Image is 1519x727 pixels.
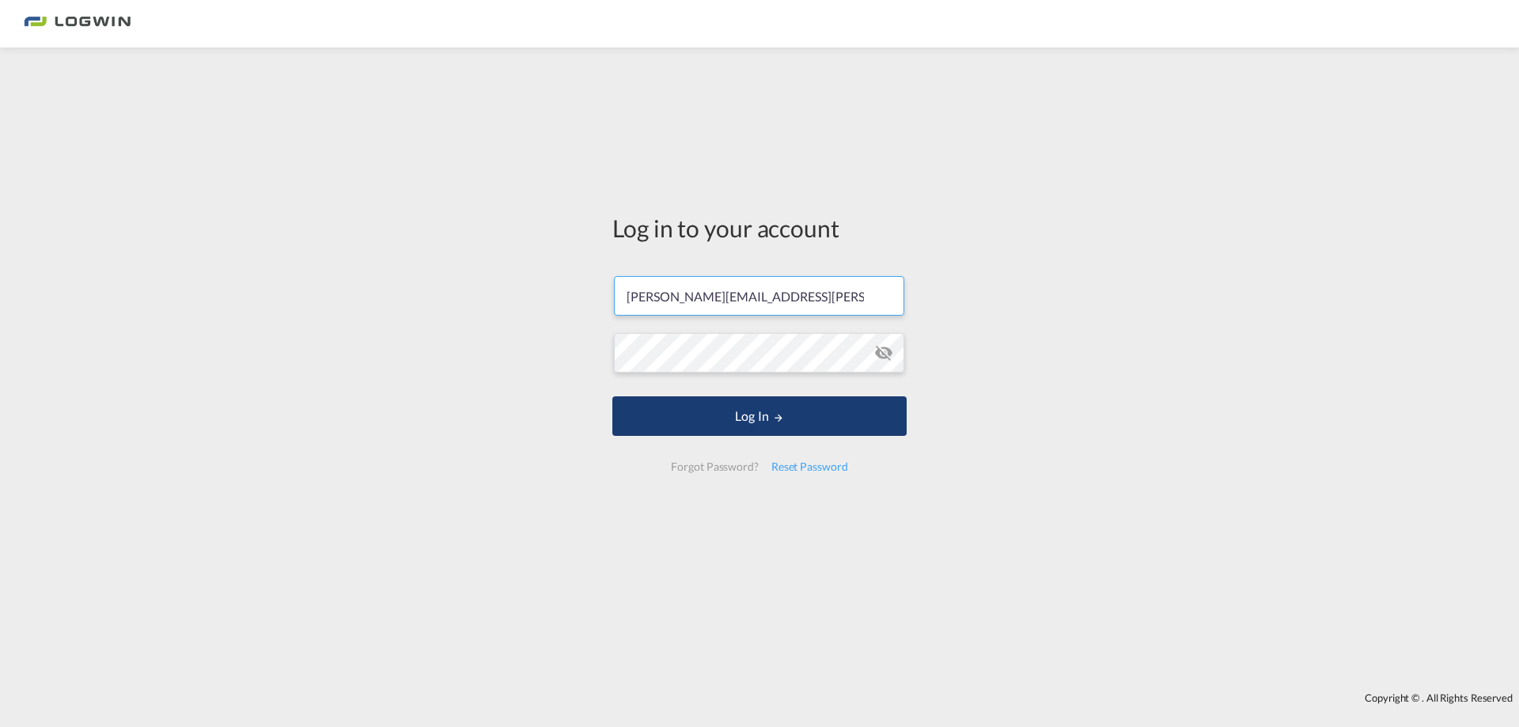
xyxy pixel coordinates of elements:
img: 2761ae10d95411efa20a1f5e0282d2d7.png [24,6,131,42]
div: Log in to your account [612,211,907,244]
div: Reset Password [765,452,854,481]
md-icon: icon-eye-off [874,343,893,362]
input: Enter email/phone number [614,276,904,316]
button: LOGIN [612,396,907,436]
div: Forgot Password? [665,452,764,481]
